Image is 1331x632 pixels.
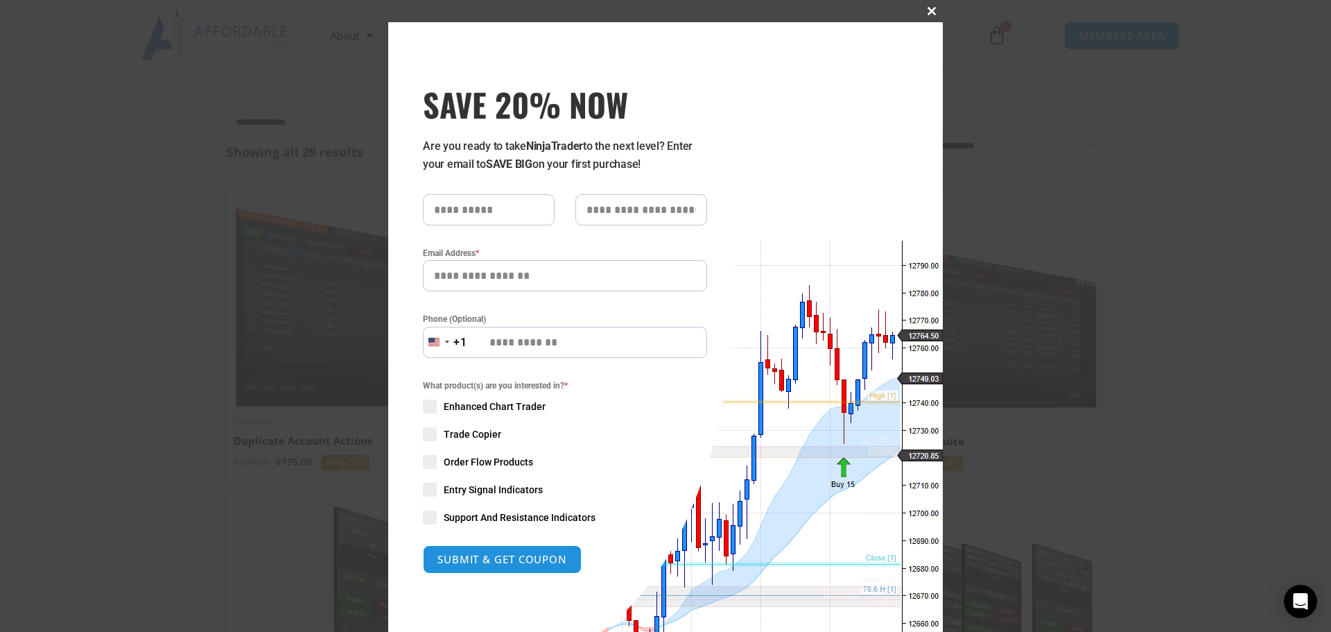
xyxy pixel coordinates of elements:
[423,327,467,358] button: Selected country
[423,455,707,469] label: Order Flow Products
[453,334,467,352] div: +1
[444,483,543,497] span: Entry Signal Indicators
[444,511,595,524] span: Support And Resistance Indicators
[526,139,583,153] strong: NinjaTrader
[1284,585,1317,618] div: Open Intercom Messenger
[423,427,707,441] label: Trade Copier
[423,312,707,326] label: Phone (Optional)
[423,400,707,413] label: Enhanced Chart Trader
[423,137,707,173] p: Are you ready to take to the next level? Enter your email to on your first purchase!
[423,545,582,574] button: SUBMIT & GET COUPON
[423,246,707,260] label: Email Address
[423,511,707,524] label: Support And Resistance Indicators
[486,157,532,171] strong: SAVE BIG
[423,379,707,393] span: What product(s) are you interested in?
[423,85,707,123] h3: SAVE 20% NOW
[423,483,707,497] label: Entry Signal Indicators
[444,455,533,469] span: Order Flow Products
[444,427,501,441] span: Trade Copier
[444,400,546,413] span: Enhanced Chart Trader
